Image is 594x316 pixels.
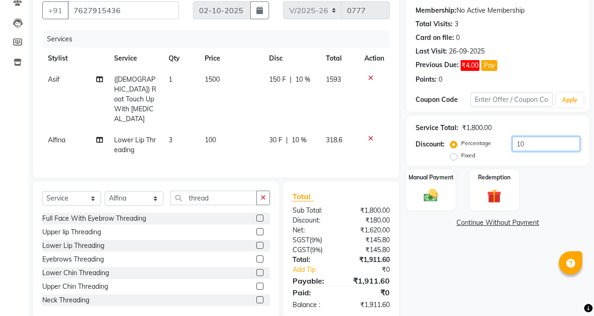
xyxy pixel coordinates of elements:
div: Last Visit: [416,46,447,56]
span: 1593 [326,75,341,84]
div: Discount: [285,216,341,225]
div: Points: [416,75,437,85]
div: ₹1,911.60 [341,255,397,265]
div: Previous Due: [416,60,459,71]
div: 0 [456,33,460,43]
div: 0 [439,75,442,85]
div: Upper Chin Threading [42,282,108,292]
a: Add Tip [285,265,350,275]
div: Service Total: [416,123,458,133]
div: Total Visits: [416,19,453,29]
div: ₹145.80 [341,235,397,245]
div: Sub Total: [285,206,341,216]
th: Total [320,48,359,69]
div: Coupon Code [416,95,471,105]
th: Qty [163,48,199,69]
div: Services [43,31,397,48]
label: Fixed [461,151,475,160]
div: ₹1,800.00 [462,123,492,133]
th: Disc [263,48,320,69]
span: CGST [293,246,310,254]
span: SGST [293,236,309,244]
span: 9% [311,236,320,244]
th: Action [359,48,390,69]
div: ₹0 [341,287,397,298]
span: 3 [169,136,172,144]
span: 318.6 [326,136,342,144]
span: Lower Lip Threading [114,136,156,154]
span: 1500 [205,75,220,84]
div: Membership: [416,6,456,15]
span: 100 [205,136,216,144]
label: Percentage [461,139,491,147]
div: ₹1,800.00 [341,206,397,216]
div: Total: [285,255,341,265]
span: 10 % [295,75,310,85]
div: Lower Chin Threading [42,268,109,278]
div: ₹1,620.00 [341,225,397,235]
span: 150 F [269,75,286,85]
span: 10 % [292,135,307,145]
span: | [290,75,292,85]
button: Pay [481,60,497,71]
th: Service [108,48,163,69]
span: Total [293,192,314,201]
span: Asif [48,75,60,84]
div: ₹145.80 [341,245,397,255]
div: Net: [285,225,341,235]
button: Apply [556,93,583,107]
div: ₹180.00 [341,216,397,225]
input: Search or Scan [170,191,257,205]
div: ( ) [285,235,341,245]
div: Balance : [285,300,341,310]
img: _gift.svg [483,187,506,205]
div: Lower Lip Threading [42,241,104,251]
span: ₹4.00 [461,60,479,71]
span: ([DEMOGRAPHIC_DATA]) Root Touch Up With [MEDICAL_DATA] [114,75,156,123]
img: _cash.svg [419,187,442,204]
th: Price [199,48,263,69]
a: Continue Without Payment [408,218,587,228]
label: Manual Payment [409,173,454,182]
div: 3 [455,19,458,29]
label: Redemption [478,173,510,182]
th: Stylist [42,48,108,69]
div: Neck Threading [42,295,89,305]
div: Upper lip Threading [42,227,101,237]
span: 30 F [269,135,282,145]
input: Search by Name/Mobile/Email/Code [68,1,179,19]
div: Payable: [285,275,341,286]
div: Paid: [285,287,341,298]
span: 9% [312,246,321,254]
span: 1 [169,75,172,84]
input: Enter Offer / Coupon Code [471,92,553,107]
div: Card on file: [416,33,454,43]
div: Eyebrows Threading [42,254,104,264]
div: Full Face With Eyebrow Threading [42,214,146,224]
button: +91 [42,1,69,19]
div: ₹0 [350,265,397,275]
div: Discount: [416,139,445,149]
div: 26-09-2025 [449,46,485,56]
span: | [286,135,288,145]
div: ₹1,911.60 [341,300,397,310]
div: ( ) [285,245,341,255]
div: No Active Membership [416,6,580,15]
div: ₹1,911.60 [341,275,397,286]
span: Alfina [48,136,65,144]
